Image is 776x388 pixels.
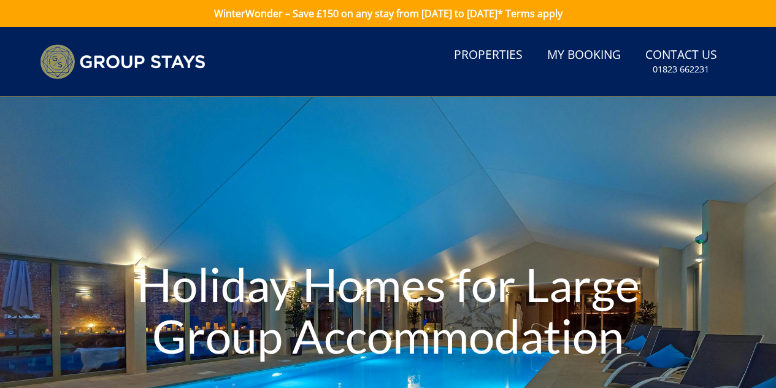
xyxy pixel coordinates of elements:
[542,42,626,69] a: My Booking
[449,42,528,69] a: Properties
[117,234,660,386] h1: Holiday Homes for Large Group Accommodation
[653,63,709,76] small: 01823 662231
[40,44,206,79] img: Group Stays
[640,42,722,82] a: Contact Us01823 662231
